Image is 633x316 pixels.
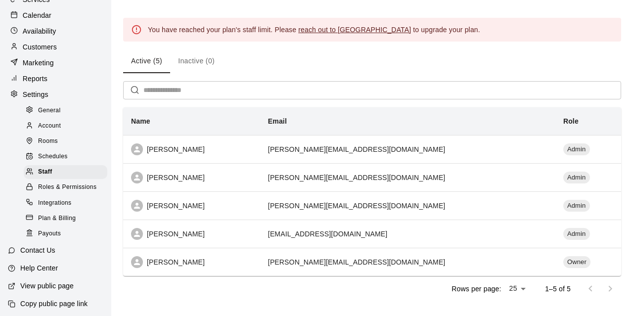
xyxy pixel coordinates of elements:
[24,165,107,179] div: Staff
[8,55,103,70] a: Marketing
[38,229,61,239] span: Payouts
[8,8,103,23] a: Calendar
[563,172,590,183] div: Admin
[131,143,252,155] div: [PERSON_NAME]
[24,180,111,195] a: Roles & Permissions
[8,40,103,54] a: Customers
[24,181,107,194] div: Roles & Permissions
[260,191,555,220] td: [PERSON_NAME][EMAIL_ADDRESS][DOMAIN_NAME]
[23,10,51,20] p: Calendar
[131,172,252,183] div: [PERSON_NAME]
[38,136,58,146] span: Rooms
[23,58,54,68] p: Marketing
[24,104,107,118] div: General
[24,134,111,149] a: Rooms
[38,214,76,224] span: Plan & Billing
[38,198,72,208] span: Integrations
[23,90,48,99] p: Settings
[123,49,170,73] button: Active (5)
[170,49,223,73] button: Inactive (0)
[563,256,590,268] div: Owner
[131,117,150,125] b: Name
[23,74,47,84] p: Reports
[563,201,590,211] span: Admin
[24,165,111,180] a: Staff
[123,107,621,276] table: simple table
[563,173,590,182] span: Admin
[298,26,411,34] a: reach out to [GEOGRAPHIC_DATA]
[38,167,52,177] span: Staff
[131,228,252,240] div: [PERSON_NAME]
[24,150,107,164] div: Schedules
[38,121,61,131] span: Account
[24,212,107,226] div: Plan & Billing
[20,245,55,255] p: Contact Us
[24,103,111,118] a: General
[38,106,61,116] span: General
[260,163,555,191] td: [PERSON_NAME][EMAIL_ADDRESS][DOMAIN_NAME]
[8,87,103,102] a: Settings
[8,71,103,86] a: Reports
[148,21,480,39] div: You have reached your plan's staff limit. Please to upgrade your plan.
[563,200,590,212] div: Admin
[23,26,56,36] p: Availability
[20,263,58,273] p: Help Center
[24,119,107,133] div: Account
[563,143,590,155] div: Admin
[20,299,88,309] p: Copy public page link
[563,229,590,239] span: Admin
[24,149,111,165] a: Schedules
[260,220,555,248] td: [EMAIL_ADDRESS][DOMAIN_NAME]
[260,135,555,163] td: [PERSON_NAME][EMAIL_ADDRESS][DOMAIN_NAME]
[545,284,571,294] p: 1–5 of 5
[24,226,111,241] a: Payouts
[24,227,107,241] div: Payouts
[24,196,107,210] div: Integrations
[38,182,96,192] span: Roles & Permissions
[563,258,590,267] span: Owner
[131,200,252,212] div: [PERSON_NAME]
[24,135,107,148] div: Rooms
[563,117,579,125] b: Role
[23,42,57,52] p: Customers
[131,256,252,268] div: [PERSON_NAME]
[452,284,501,294] p: Rows per page:
[563,145,590,154] span: Admin
[38,152,68,162] span: Schedules
[24,195,111,211] a: Integrations
[260,248,555,276] td: [PERSON_NAME][EMAIL_ADDRESS][DOMAIN_NAME]
[8,24,103,39] a: Availability
[563,228,590,240] div: Admin
[24,211,111,226] a: Plan & Billing
[268,117,287,125] b: Email
[505,281,529,296] div: 25
[20,281,74,291] p: View public page
[24,118,111,134] a: Account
